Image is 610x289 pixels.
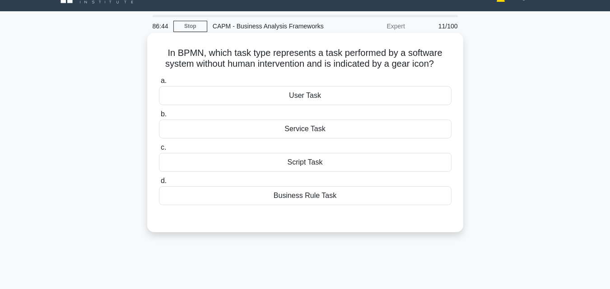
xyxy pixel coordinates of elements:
div: Business Rule Task [159,186,452,205]
div: 86:44 [147,17,173,35]
span: d. [161,177,167,184]
div: 11/100 [410,17,463,35]
div: Service Task [159,119,452,138]
div: CAPM - Business Analysis Frameworks [207,17,331,35]
a: Stop [173,21,207,32]
h5: In BPMN, which task type represents a task performed by a software system without human intervent... [158,47,452,70]
div: Script Task [159,153,452,172]
span: c. [161,143,166,151]
div: User Task [159,86,452,105]
div: Expert [331,17,410,35]
span: b. [161,110,167,118]
span: a. [161,77,167,84]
